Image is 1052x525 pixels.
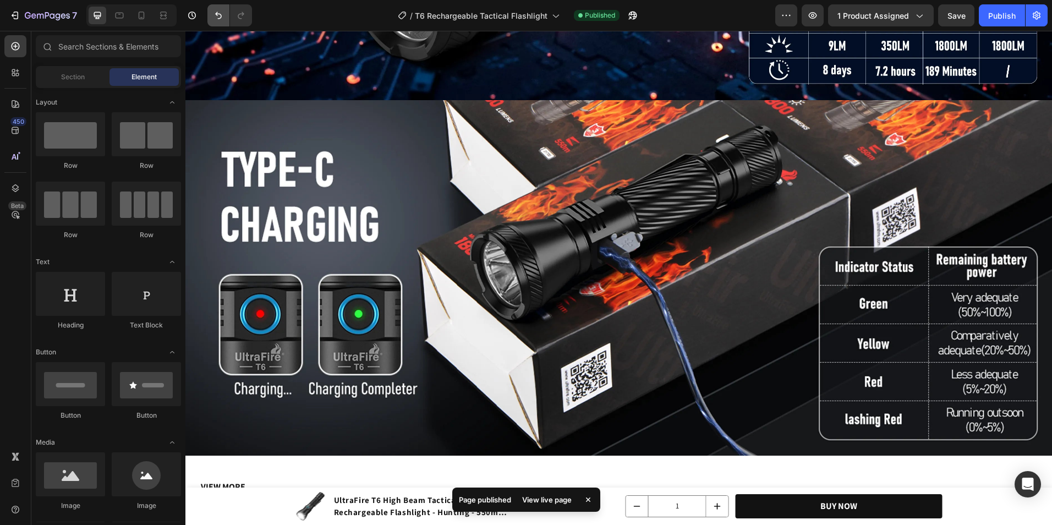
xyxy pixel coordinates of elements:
div: Buy Now [635,468,672,484]
button: 7 [4,4,82,26]
p: Page published [459,494,511,505]
button: Publish [979,4,1025,26]
span: Published [585,10,615,20]
div: Heading [36,320,105,330]
p: 7 [72,9,77,22]
span: T6 Rechargeable Tactical Flashlight [415,10,547,21]
div: Image [112,501,181,511]
div: Button [36,411,105,420]
span: Toggle open [163,434,181,451]
div: View live page [516,492,578,507]
button: Buy Now [550,463,757,488]
div: Undo/Redo [207,4,252,26]
button: 1 product assigned [828,4,934,26]
div: 450 [10,117,26,126]
div: Row [36,161,105,171]
input: quantity [463,465,521,486]
iframe: Design area [185,31,1052,525]
div: Button [112,411,181,420]
button: decrement [441,465,463,486]
span: Media [36,437,55,447]
span: Toggle open [163,343,181,361]
span: / [410,10,413,21]
div: Image [36,501,105,511]
span: Button [36,347,56,357]
p: SALE 28% OFF [331,467,432,484]
input: Search Sections & Elements [36,35,181,57]
span: Layout [36,97,57,107]
div: Row [112,230,181,240]
span: Toggle open [163,94,181,111]
div: Publish [988,10,1016,21]
div: Row [112,161,181,171]
button: Save [938,4,974,26]
div: Row [36,230,105,240]
span: 1 product assigned [837,10,909,21]
span: Section [61,72,85,82]
button: increment [521,465,543,486]
span: Element [131,72,157,82]
div: Beta [8,201,26,210]
span: Toggle open [163,253,181,271]
div: Text Block [112,320,181,330]
div: Open Intercom Messenger [1015,471,1041,497]
span: Save [947,11,966,20]
span: Text [36,257,50,267]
